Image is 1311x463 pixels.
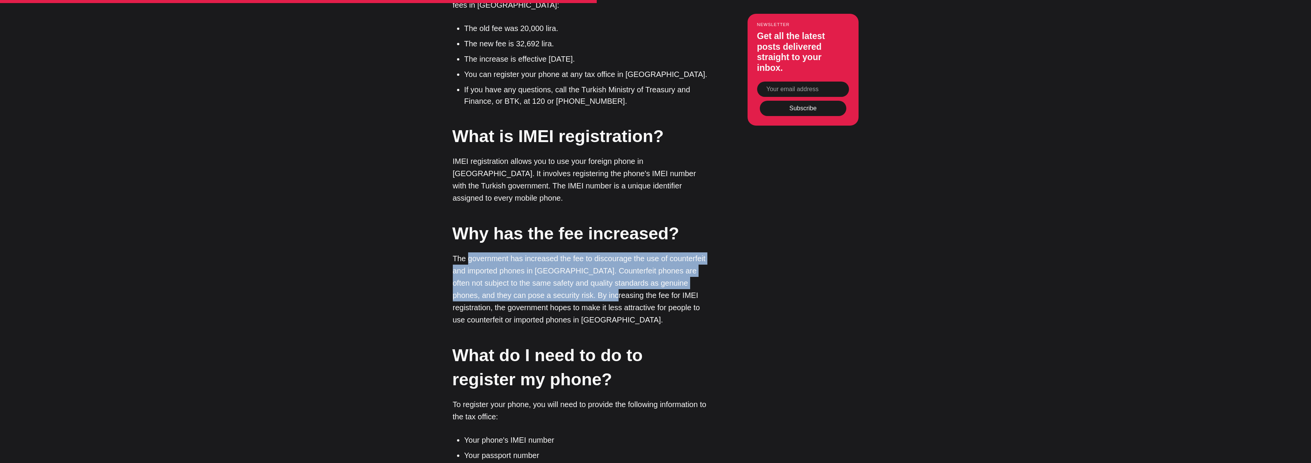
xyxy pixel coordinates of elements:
[464,23,709,34] li: The old fee was 20,000 lira.
[757,82,849,97] input: Your email address
[452,343,709,391] h2: What do I need to do to register my phone?
[464,84,709,107] li: If you have any questions, call the Turkish Ministry of Treasury and Finance, or BTK, at 120 or [...
[452,124,709,148] h2: What is IMEI registration?
[453,155,709,204] p: IMEI registration allows you to use your foreign phone in [GEOGRAPHIC_DATA]. It involves register...
[453,398,709,423] p: To register your phone, you will need to provide the following information to the tax office:
[452,221,709,245] h2: Why has the fee increased?
[453,252,709,326] p: The government has increased the fee to discourage the use of counterfeit and imported phones in ...
[757,31,849,73] h3: Get all the latest posts delivered straight to your inbox.
[760,101,846,116] button: Subscribe
[464,450,709,461] li: Your passport number
[464,434,709,446] li: Your phone's IMEI number
[757,22,849,27] small: Newsletter
[464,38,709,49] li: The new fee is 32,692 lira.
[464,53,709,65] li: The increase is effective [DATE].
[464,69,709,80] li: You can register your phone at any tax office in [GEOGRAPHIC_DATA].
